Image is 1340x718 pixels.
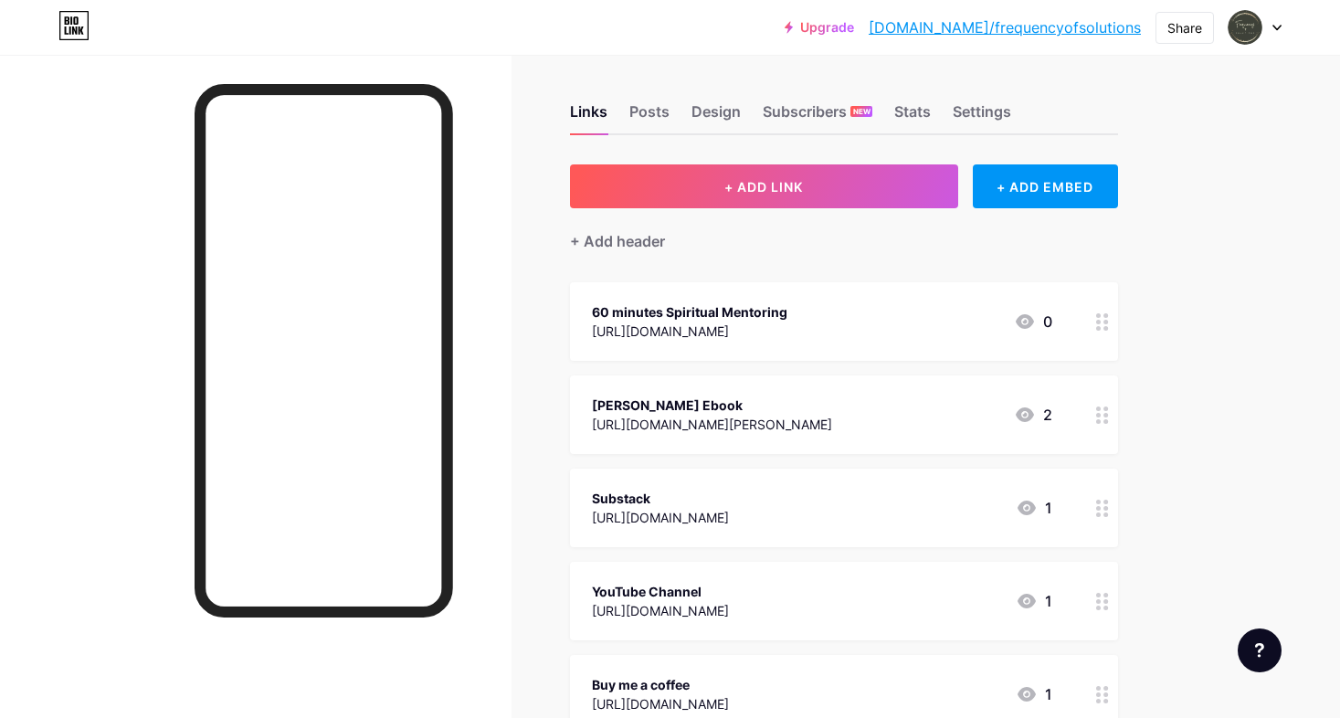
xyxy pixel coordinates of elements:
div: [URL][DOMAIN_NAME] [592,694,729,713]
a: [DOMAIN_NAME]/frequencyofsolutions [869,16,1141,38]
div: Substack [592,489,729,508]
div: [URL][DOMAIN_NAME] [592,508,729,527]
div: 2 [1014,404,1052,426]
div: Settings [953,100,1011,133]
div: Design [691,100,741,133]
span: NEW [853,106,870,117]
span: + ADD LINK [724,179,803,195]
div: 1 [1016,683,1052,705]
div: [URL][DOMAIN_NAME] [592,322,787,341]
div: Stats [894,100,931,133]
div: 1 [1016,590,1052,612]
div: 60 minutes Spiritual Mentoring [592,302,787,322]
div: [PERSON_NAME] Ebook [592,396,832,415]
div: Posts [629,100,670,133]
img: frequencyofsolutions [1228,10,1262,45]
button: + ADD LINK [570,164,958,208]
div: + ADD EMBED [973,164,1118,208]
div: Share [1167,18,1202,37]
div: [URL][DOMAIN_NAME] [592,601,729,620]
div: 1 [1016,497,1052,519]
div: 0 [1014,311,1052,333]
div: Subscribers [763,100,872,133]
div: [URL][DOMAIN_NAME][PERSON_NAME] [592,415,832,434]
div: + Add header [570,230,665,252]
div: Links [570,100,607,133]
div: Buy me a coffee [592,675,729,694]
div: YouTube Channel [592,582,729,601]
a: Upgrade [785,20,854,35]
